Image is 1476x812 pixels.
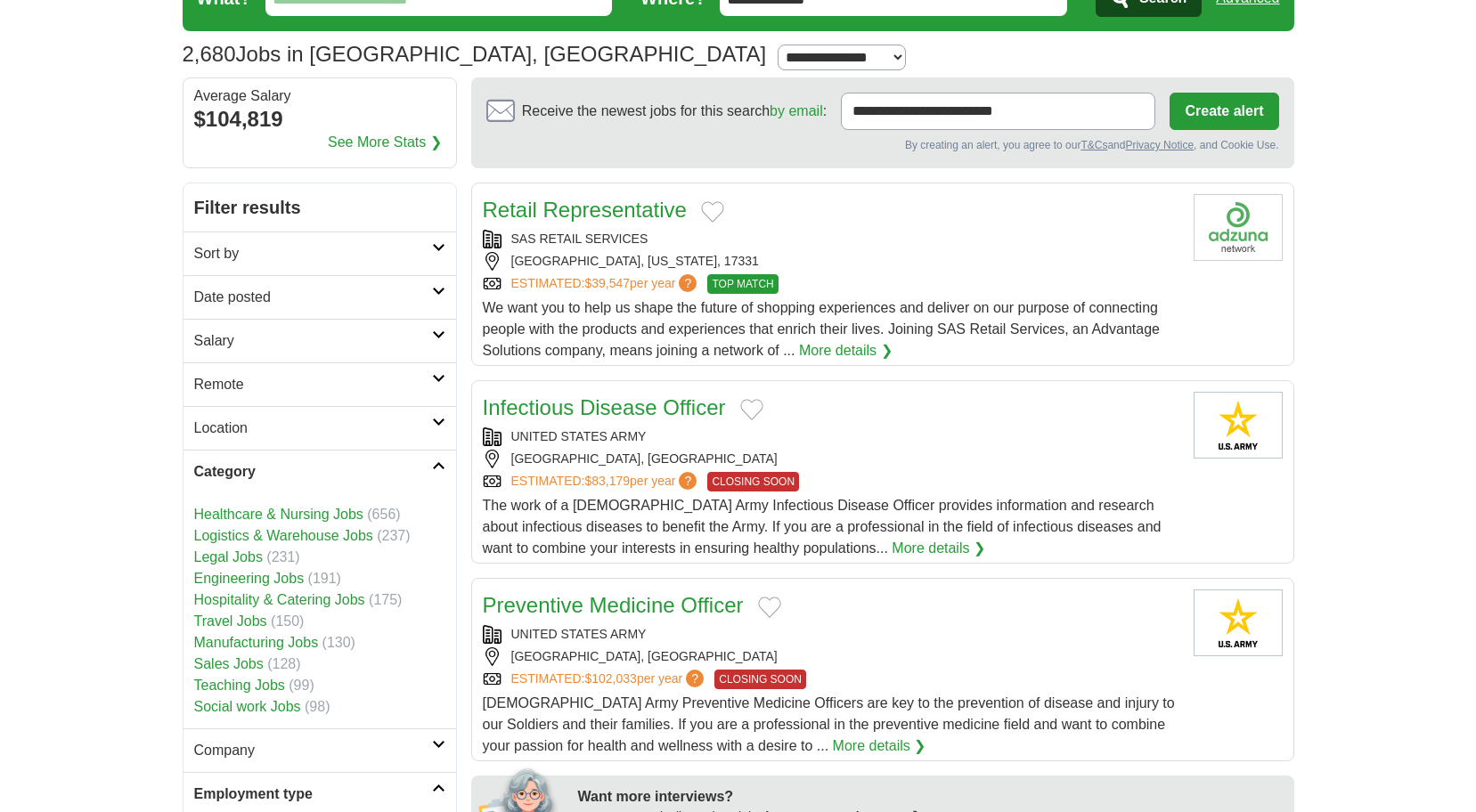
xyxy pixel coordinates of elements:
span: (98) [305,699,330,714]
a: Teaching Jobs [194,678,285,693]
a: ESTIMATED:$102,033per year? [511,670,708,689]
span: (150) [271,613,304,629]
a: Healthcare & Nursing Jobs [194,507,363,522]
span: We want you to help us shape the future of shopping experiences and deliver on our purpose of con... [483,300,1160,358]
h2: Sort by [194,243,432,264]
span: (99) [289,678,314,693]
button: Create alert [1170,93,1278,130]
img: Company logo [1194,194,1283,261]
a: Social work Jobs [194,699,301,714]
div: Average Salary [194,89,445,103]
h1: Jobs in [GEOGRAPHIC_DATA], [GEOGRAPHIC_DATA] [183,42,767,66]
img: United States Army logo [1194,392,1283,459]
span: 2,680 [183,38,236,70]
a: Salary [183,319,456,362]
a: UNITED STATES ARMY [511,429,647,443]
h2: Salary [194,330,432,352]
a: Infectious Disease Officer [483,395,726,419]
span: $39,547 [584,276,630,290]
span: [DEMOGRAPHIC_DATA] Army Preventive Medicine Officers are key to the prevention of disease and inj... [483,695,1175,753]
a: Sales Jobs [194,656,264,671]
div: [GEOGRAPHIC_DATA], [GEOGRAPHIC_DATA] [483,647,1179,666]
a: Location [183,406,456,450]
div: By creating an alert, you agree to our and , and Cookie Use. [486,137,1279,153]
a: Preventive Medicine Officer [483,593,744,617]
a: Retail Representative [483,198,687,222]
a: More details ❯ [892,538,985,559]
span: The work of a [DEMOGRAPHIC_DATA] Army Infectious Disease Officer provides information and researc... [483,498,1162,556]
a: Sort by [183,231,456,275]
span: ? [686,670,704,687]
h2: Filter results [183,183,456,231]
span: $83,179 [584,474,630,488]
span: (656) [367,507,400,522]
a: Date posted [183,275,456,319]
button: Add to favorite jobs [740,399,763,420]
h2: Remote [194,374,432,395]
a: ESTIMATED:$83,179per year? [511,472,701,491]
span: TOP MATCH [707,274,778,294]
a: Hospitality & Catering Jobs [194,592,365,607]
h2: Location [194,418,432,439]
span: ? [679,472,697,490]
a: Company [183,728,456,772]
span: CLOSING SOON [714,670,806,689]
a: ESTIMATED:$39,547per year? [511,274,701,294]
a: Legal Jobs [194,549,263,564]
div: $104,819 [194,103,445,135]
h2: Date posted [194,287,432,308]
a: UNITED STATES ARMY [511,627,647,641]
button: Add to favorite jobs [758,597,781,618]
a: Category [183,450,456,493]
h2: Employment type [194,784,432,805]
span: (231) [266,549,299,564]
a: See More Stats ❯ [328,132,442,153]
span: ? [679,274,697,292]
h2: Company [194,740,432,761]
a: Travel Jobs [194,613,267,629]
span: CLOSING SOON [707,472,799,491]
span: $102,033 [584,671,636,686]
span: (237) [377,528,410,543]
a: More details ❯ [833,735,926,757]
div: Want more interviews? [578,786,1284,808]
a: Remote [183,362,456,406]
a: by email [770,103,823,118]
img: United States Army logo [1194,589,1283,656]
a: Privacy Notice [1125,139,1194,151]
span: (128) [267,656,300,671]
span: (130) [322,635,355,650]
a: Engineering Jobs [194,571,305,586]
h2: Category [194,461,432,483]
span: (191) [308,571,341,586]
span: (175) [369,592,402,607]
span: Receive the newest jobs for this search : [522,101,827,122]
button: Add to favorite jobs [701,201,724,223]
a: Manufacturing Jobs [194,635,319,650]
div: [GEOGRAPHIC_DATA], [US_STATE], 17331 [483,252,1179,271]
div: [GEOGRAPHIC_DATA], [GEOGRAPHIC_DATA] [483,450,1179,468]
a: Logistics & Warehouse Jobs [194,528,373,543]
a: T&Cs [1080,139,1107,151]
div: SAS RETAIL SERVICES [483,230,1179,248]
a: More details ❯ [799,340,893,361]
